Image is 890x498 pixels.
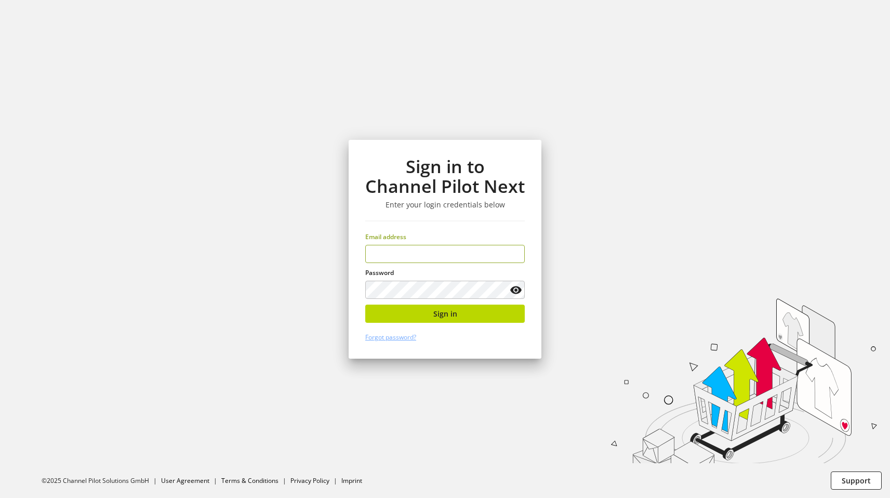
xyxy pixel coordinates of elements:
[831,471,882,490] button: Support
[433,308,457,319] span: Sign in
[365,333,416,342] a: Forgot password?
[221,476,278,485] a: Terms & Conditions
[42,476,161,486] li: ©2025 Channel Pilot Solutions GmbH
[341,476,362,485] a: Imprint
[365,156,525,196] h1: Sign in to Channel Pilot Next
[842,475,871,486] span: Support
[507,247,519,260] keeper-lock: Open Keeper Popup
[365,268,394,277] span: Password
[365,232,406,241] span: Email address
[290,476,329,485] a: Privacy Policy
[365,305,525,323] button: Sign in
[365,200,525,209] h3: Enter your login credentials below
[161,476,209,485] a: User Agreement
